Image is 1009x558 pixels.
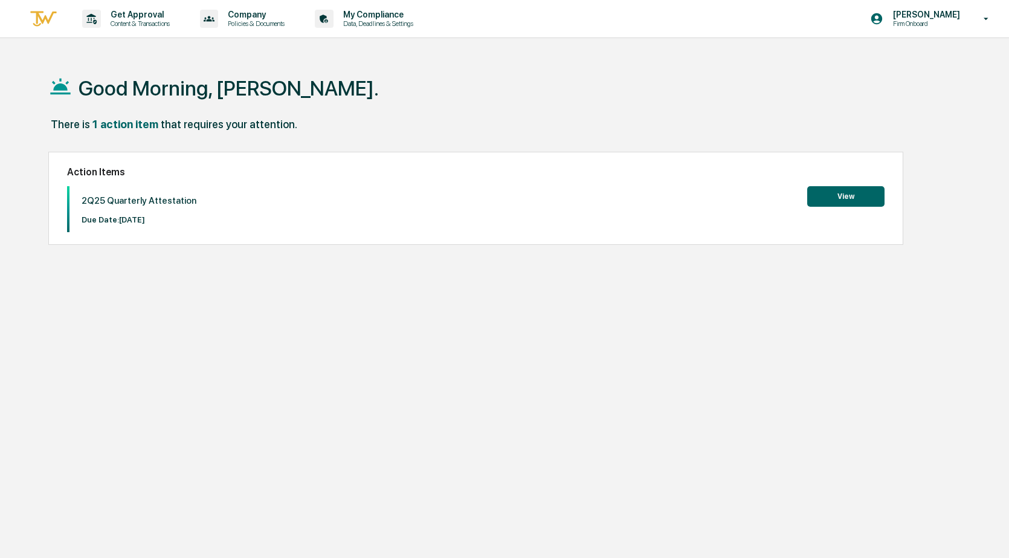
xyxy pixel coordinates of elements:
[218,10,291,19] p: Company
[67,166,885,178] h2: Action Items
[29,9,58,29] img: logo
[92,118,158,131] div: 1 action item
[101,19,176,28] p: Content & Transactions
[101,10,176,19] p: Get Approval
[334,10,419,19] p: My Compliance
[334,19,419,28] p: Data, Deadlines & Settings
[82,195,196,206] p: 2Q25 Quarterly Attestation
[218,19,291,28] p: Policies & Documents
[883,10,966,19] p: [PERSON_NAME]
[51,118,90,131] div: There is
[161,118,297,131] div: that requires your attention.
[883,19,966,28] p: Firm Onboard
[807,186,885,207] button: View
[79,76,379,100] h1: Good Morning, [PERSON_NAME].
[82,215,196,224] p: Due Date: [DATE]
[807,190,885,201] a: View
